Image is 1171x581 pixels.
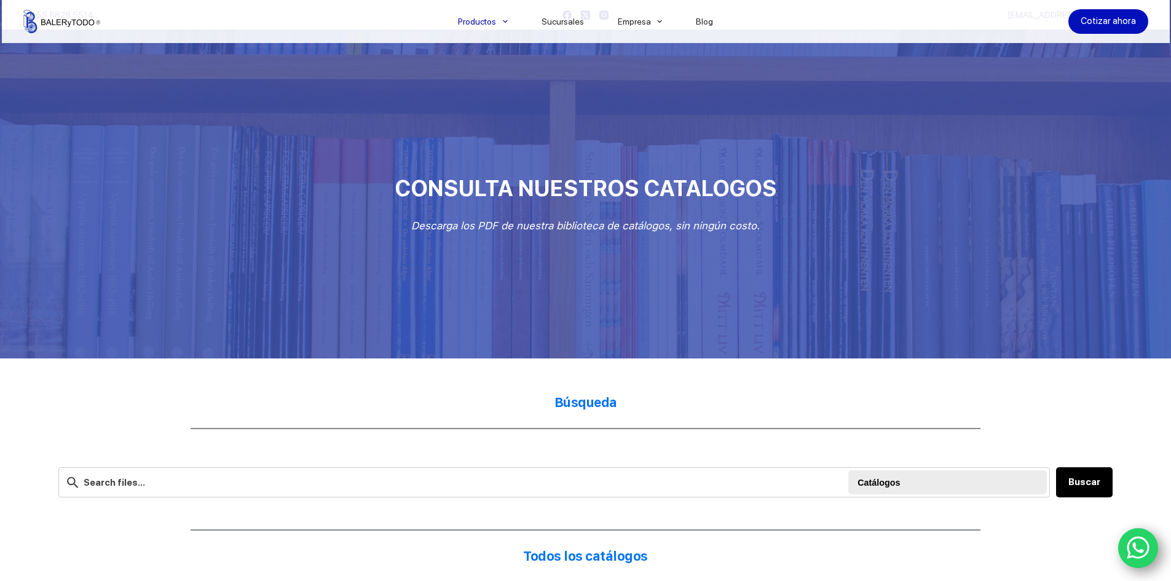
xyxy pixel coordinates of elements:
strong: Búsqueda [554,395,617,410]
a: Cotizar ahora [1068,9,1148,34]
input: Search files... [58,467,1050,497]
span: CONSULTA NUESTROS CATALOGOS [395,175,776,202]
em: Descarga los PDF de nuestra biblioteca de catálogos, sin ningún costo. [411,219,760,232]
strong: Todos los catálogos [523,548,648,564]
img: search-24.svg [65,475,81,490]
a: WhatsApp [1118,528,1159,569]
button: Buscar [1056,467,1113,497]
img: Balerytodo [23,10,100,33]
